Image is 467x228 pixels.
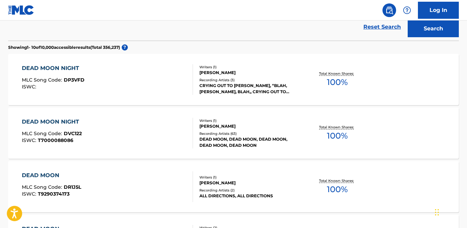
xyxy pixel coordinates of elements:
p: Total Known Shares: [319,178,356,183]
span: T7000088086 [38,137,73,143]
img: help [403,6,411,14]
a: DEAD MOONMLC Song Code:DR1J5LISWC:T9290374173Writers (1)[PERSON_NAME]Recording Artists (2)ALL DIR... [8,161,459,212]
a: Reset Search [360,19,404,34]
div: DEAD MOON NIGHT [22,118,82,126]
a: Public Search [382,3,396,17]
div: Writers ( 1 ) [199,65,300,70]
img: search [385,6,393,14]
span: DVC122 [64,130,82,137]
div: [PERSON_NAME] [199,123,300,129]
div: DEAD MOON, DEAD MOON, DEAD MOON, DEAD MOON, DEAD MOON [199,136,300,148]
span: MLC Song Code : [22,77,64,83]
div: Drag [435,202,439,223]
span: 100 % [327,76,348,88]
p: Total Known Shares: [319,125,356,130]
div: Help [400,3,414,17]
span: ISWC : [22,84,38,90]
div: [PERSON_NAME] [199,70,300,76]
span: 100 % [327,183,348,196]
p: Showing 1 - 10 of 10,000 accessible results (Total 356,237 ) [8,44,120,51]
span: T9290374173 [38,191,70,197]
div: [PERSON_NAME] [199,180,300,186]
span: DP3VFD [64,77,85,83]
div: ALL DIRECTIONS, ALL DIRECTIONS [199,193,300,199]
a: Log In [418,2,459,19]
div: DEAD MOON NIGHT [22,64,85,72]
div: Writers ( 1 ) [199,175,300,180]
span: ISWC : [22,137,38,143]
span: MLC Song Code : [22,184,64,190]
p: Total Known Shares: [319,71,356,76]
span: MLC Song Code : [22,130,64,137]
iframe: Chat Widget [433,195,467,228]
div: Recording Artists ( 2 ) [199,188,300,193]
span: ? [122,44,128,51]
span: DR1J5L [64,184,81,190]
div: DEAD MOON [22,171,81,180]
div: Writers ( 1 ) [199,118,300,123]
button: Search [408,20,459,37]
div: CRYING OUT TO [PERSON_NAME], “BLAH, [PERSON_NAME], BLAH,, CRYING OUT TO [PERSON_NAME], [PERSON_NA... [199,83,300,95]
a: DEAD MOON NIGHTMLC Song Code:DVC122ISWC:T7000088086Writers (1)[PERSON_NAME]Recording Artists (63)... [8,108,459,159]
a: DEAD MOON NIGHTMLC Song Code:DP3VFDISWC:Writers (1)[PERSON_NAME]Recording Artists (3)CRYING OUT T... [8,54,459,105]
div: Recording Artists ( 63 ) [199,131,300,136]
div: Recording Artists ( 3 ) [199,77,300,83]
img: MLC Logo [8,5,34,15]
span: 100 % [327,130,348,142]
span: ISWC : [22,191,38,197]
